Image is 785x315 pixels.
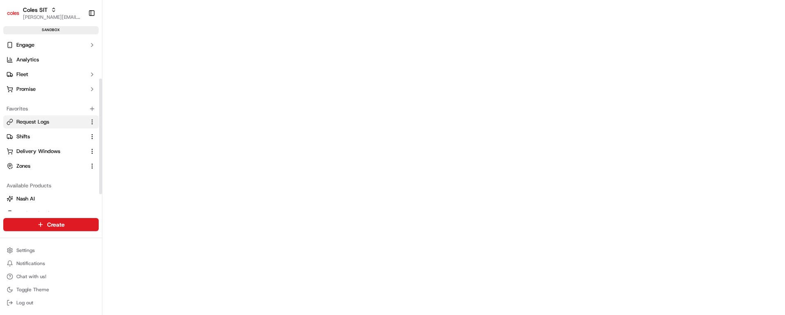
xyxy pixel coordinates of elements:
span: Knowledge Base [16,119,63,127]
button: Engage [3,38,99,52]
a: Shifts [7,133,86,140]
div: Favorites [3,102,99,115]
span: Request Logs [16,118,49,126]
button: Coles SITColes SIT[PERSON_NAME][EMAIL_ADDRESS][PERSON_NAME][PERSON_NAME][DOMAIN_NAME] [3,3,85,23]
div: Available Products [3,179,99,192]
button: Zones [3,160,99,173]
button: Toggle Theme [3,284,99,295]
a: 💻API Documentation [66,115,135,130]
span: Promise [16,85,36,93]
div: 💻 [69,119,76,126]
span: Log out [16,299,33,306]
a: Request Logs [7,118,86,126]
a: Powered byPylon [58,138,99,145]
button: Settings [3,245,99,256]
input: Got a question? Start typing here... [21,53,147,61]
span: Create [47,220,65,229]
img: Nash [8,8,25,25]
span: Fleet [16,71,28,78]
button: Shifts [3,130,99,143]
button: [PERSON_NAME][EMAIL_ADDRESS][PERSON_NAME][PERSON_NAME][DOMAIN_NAME] [23,14,81,20]
div: sandbox [3,26,99,34]
span: API Documentation [77,119,131,127]
span: Notifications [16,260,45,267]
a: 📗Knowledge Base [5,115,66,130]
button: Request Logs [3,115,99,128]
span: Nash AI [16,195,35,202]
div: 📗 [8,119,15,126]
a: Delivery Windows [7,148,86,155]
a: Product Catalog [7,210,95,217]
button: Coles SIT [23,6,48,14]
button: Delivery Windows [3,145,99,158]
button: Promise [3,83,99,96]
button: Log out [3,297,99,308]
span: Chat with us! [16,273,46,280]
a: Analytics [3,53,99,66]
button: Nash AI [3,192,99,205]
span: Settings [16,247,35,254]
div: We're available if you need us! [28,86,104,93]
img: 1736555255976-a54dd68f-1ca7-489b-9aae-adbdc363a1c4 [8,78,23,93]
span: Toggle Theme [16,286,49,293]
span: Engage [16,41,34,49]
p: Welcome 👋 [8,33,149,46]
button: Start new chat [139,81,149,90]
button: Product Catalog [3,207,99,220]
span: Zones [16,162,30,170]
button: Notifications [3,258,99,269]
span: Product Catalog [16,210,56,217]
span: Pylon [81,139,99,145]
img: Coles SIT [7,7,20,20]
span: Shifts [16,133,30,140]
button: Create [3,218,99,231]
div: Start new chat [28,78,134,86]
a: Nash AI [7,195,95,202]
button: Fleet [3,68,99,81]
span: Analytics [16,56,39,63]
button: Chat with us! [3,271,99,282]
a: Zones [7,162,86,170]
span: Delivery Windows [16,148,60,155]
